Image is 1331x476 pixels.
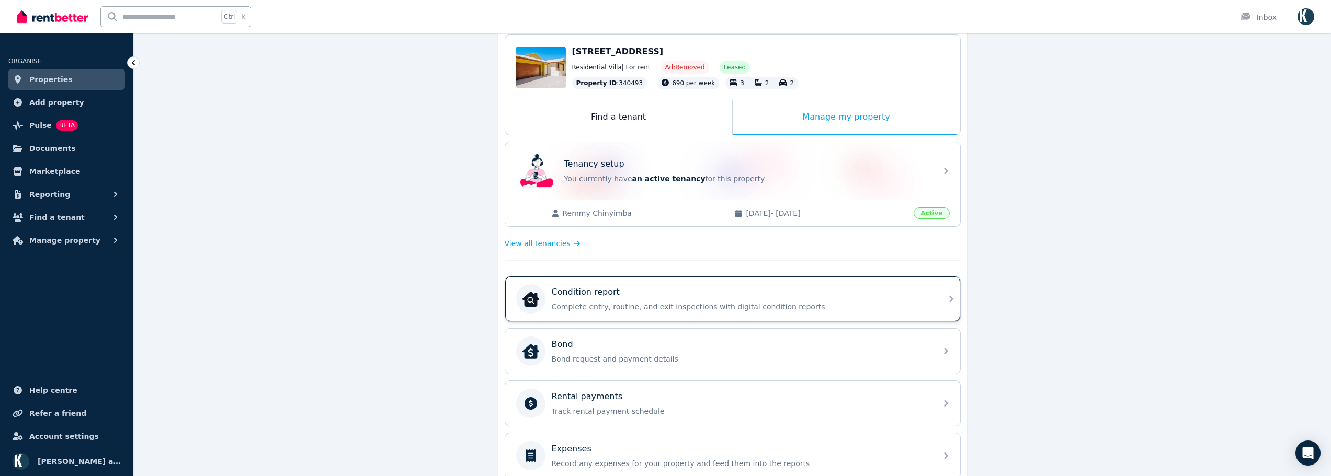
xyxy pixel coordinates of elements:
[505,381,960,426] a: Rental paymentsTrack rental payment schedule
[505,238,581,249] a: View all tenancies
[8,403,125,424] a: Refer a friend
[8,380,125,401] a: Help centre
[505,100,732,135] div: Find a tenant
[13,453,29,470] img: Omid Ferdowsian as trustee for The Ferdowsian Trust
[29,188,70,201] span: Reporting
[746,208,907,218] span: [DATE] - [DATE]
[29,119,52,132] span: Pulse
[564,158,624,170] p: Tenancy setup
[564,173,930,184] p: You currently have for this property
[765,79,769,87] span: 2
[914,207,949,219] span: Active
[572,77,647,89] div: : 340493
[552,354,930,364] p: Bond request and payment details
[8,57,41,65] span: ORGANISE
[8,426,125,447] a: Account settings
[29,234,100,247] span: Manage property
[8,115,125,136] a: PulseBETA
[1295,440,1321,466] div: Open Intercom Messenger
[733,100,960,135] div: Manage my property
[8,207,125,228] button: Find a tenant
[505,238,571,249] span: View all tenancies
[505,142,960,200] a: Tenancy setupTenancy setupYou currently havean active tenancyfor this property
[8,161,125,182] a: Marketplace
[242,13,245,21] span: k
[576,79,617,87] span: Property ID
[8,230,125,251] button: Manage property
[505,276,960,321] a: Condition reportCondition reportComplete entry, routine, and exit inspections with digital condit...
[38,455,121,468] span: [PERSON_NAME] as trustee for The Ferdowsian Trust
[8,184,125,205] button: Reporting
[1298,8,1314,25] img: Omid Ferdowsian as trustee for The Ferdowsian Trust
[522,343,539,359] img: Bond
[572,47,664,56] span: [STREET_ADDRESS]
[29,407,86,420] span: Refer a friend
[572,63,651,72] span: Residential Villa | For rent
[552,338,573,351] p: Bond
[740,79,744,87] span: 3
[552,458,930,469] p: Record any expenses for your property and feed them into the reports
[520,154,554,188] img: Tenancy setup
[552,390,623,403] p: Rental payments
[8,69,125,90] a: Properties
[221,10,237,24] span: Ctrl
[665,63,705,72] span: Ad: Removed
[29,211,85,224] span: Find a tenant
[552,406,930,416] p: Track rental payment schedule
[632,175,706,183] span: an active tenancy
[29,73,73,86] span: Properties
[522,291,539,307] img: Condition report
[1240,12,1277,22] div: Inbox
[8,92,125,113] a: Add property
[672,79,715,87] span: 690 per week
[790,79,794,87] span: 2
[17,9,88,25] img: RentBetter
[552,301,930,312] p: Complete entry, routine, and exit inspections with digital condition reports
[29,384,77,397] span: Help centre
[29,165,80,178] span: Marketplace
[29,430,99,443] span: Account settings
[56,120,78,131] span: BETA
[724,63,746,72] span: Leased
[8,138,125,159] a: Documents
[29,96,84,109] span: Add property
[505,329,960,374] a: BondBondBond request and payment details
[552,286,620,298] p: Condition report
[563,208,724,218] span: Remmy Chinyimba
[29,142,76,155] span: Documents
[552,443,591,455] p: Expenses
